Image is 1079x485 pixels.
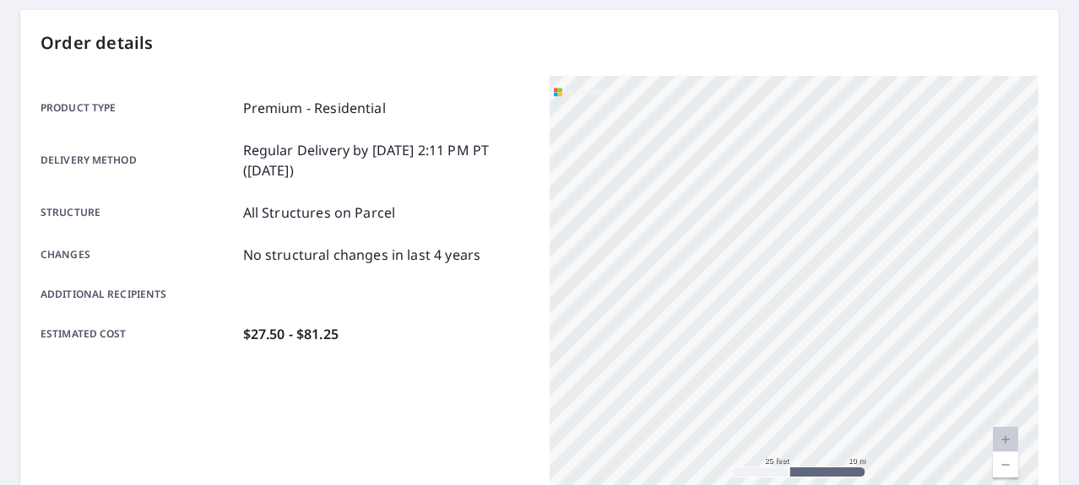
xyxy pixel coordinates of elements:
p: Product type [41,98,236,118]
p: Order details [41,30,1038,56]
p: Delivery method [41,140,236,181]
p: Structure [41,202,236,223]
p: All Structures on Parcel [243,202,396,223]
p: Additional recipients [41,287,236,302]
p: Regular Delivery by [DATE] 2:11 PM PT ([DATE]) [243,140,529,181]
p: $27.50 - $81.25 [243,324,339,344]
p: Changes [41,245,236,265]
p: Premium - Residential [243,98,386,118]
p: No structural changes in last 4 years [243,245,481,265]
a: Current Level 20, Zoom Out [993,452,1018,477]
a: Current Level 20, Zoom In Disabled [993,427,1018,452]
p: Estimated cost [41,324,236,344]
